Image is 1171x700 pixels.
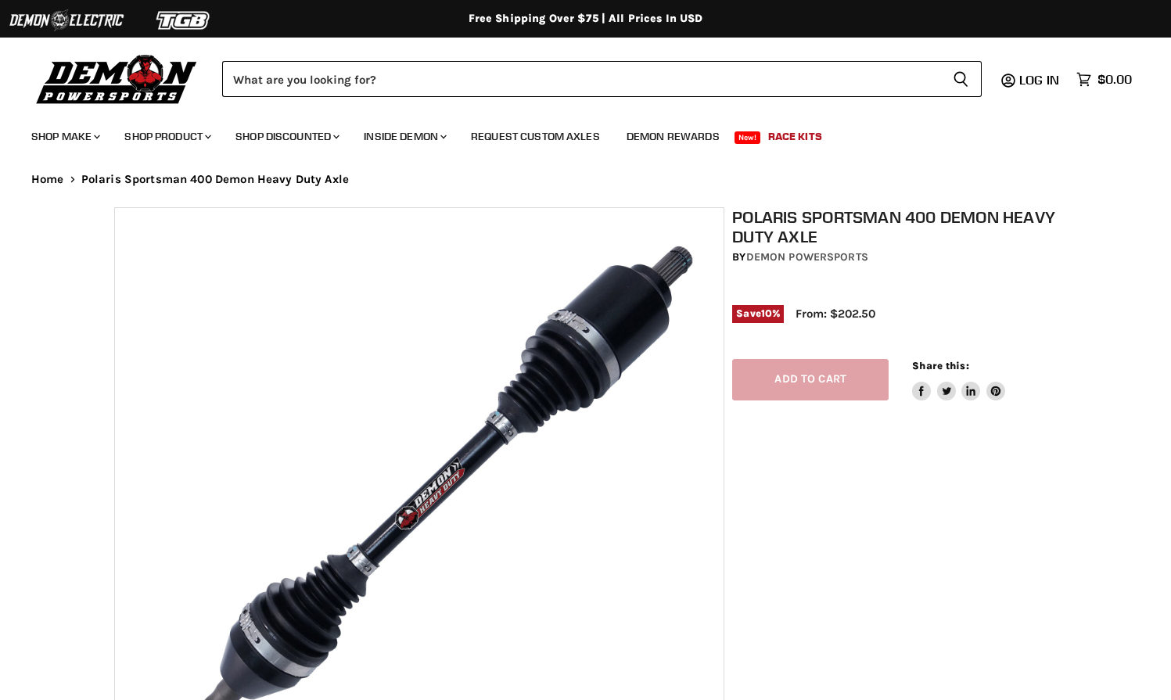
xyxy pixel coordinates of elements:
[732,249,1065,266] div: by
[940,61,982,97] button: Search
[1097,72,1132,87] span: $0.00
[113,120,221,153] a: Shop Product
[756,120,834,153] a: Race Kits
[222,61,982,97] form: Product
[8,5,125,35] img: Demon Electric Logo 2
[735,131,761,144] span: New!
[81,173,349,186] span: Polaris Sportsman 400 Demon Heavy Duty Axle
[1019,72,1059,88] span: Log in
[912,359,1005,400] aside: Share this:
[732,305,784,322] span: Save %
[796,307,875,321] span: From: $202.50
[746,250,868,264] a: Demon Powersports
[1012,73,1069,87] a: Log in
[20,120,110,153] a: Shop Make
[912,360,968,372] span: Share this:
[761,307,772,319] span: 10
[222,61,940,97] input: Search
[615,120,731,153] a: Demon Rewards
[352,120,456,153] a: Inside Demon
[732,207,1065,246] h1: Polaris Sportsman 400 Demon Heavy Duty Axle
[31,51,203,106] img: Demon Powersports
[125,5,242,35] img: TGB Logo 2
[224,120,349,153] a: Shop Discounted
[31,173,64,186] a: Home
[20,114,1128,153] ul: Main menu
[459,120,612,153] a: Request Custom Axles
[1069,68,1140,91] a: $0.00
